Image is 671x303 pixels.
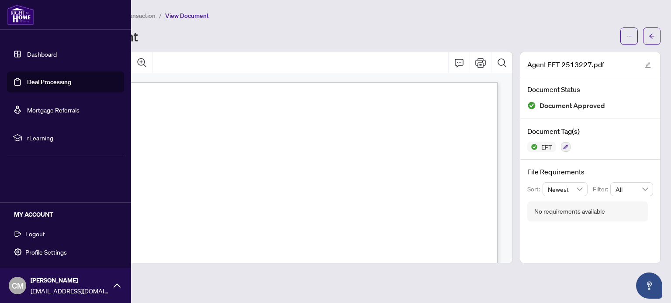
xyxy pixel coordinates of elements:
h5: MY ACCOUNT [14,210,124,219]
span: [PERSON_NAME] [31,276,109,285]
span: [EMAIL_ADDRESS][DOMAIN_NAME] [31,286,109,296]
span: arrow-left [649,33,655,39]
span: edit [645,62,651,68]
h4: File Requirements [527,167,653,177]
span: View Document [165,12,209,20]
span: All [616,183,648,196]
p: Sort: [527,184,543,194]
span: Agent EFT 2513227.pdf [527,59,604,70]
button: Logout [7,226,124,241]
span: Profile Settings [25,245,67,259]
h4: Document Status [527,84,653,95]
span: rLearning [27,133,118,143]
span: ellipsis [626,33,632,39]
span: Newest [548,183,583,196]
a: Mortgage Referrals [27,106,80,114]
img: Document Status [527,101,536,110]
a: Deal Processing [27,78,71,86]
div: No requirements available [534,207,605,216]
li: / [159,10,162,20]
h4: Document Tag(s) [527,126,653,136]
span: View Transaction [109,12,156,20]
img: logo [7,4,34,25]
span: CM [12,279,24,292]
button: Profile Settings [7,245,124,259]
span: Document Approved [540,100,605,112]
a: Dashboard [27,50,57,58]
button: Open asap [636,272,662,299]
p: Filter: [593,184,610,194]
span: Logout [25,227,45,241]
img: Status Icon [527,142,538,152]
span: EFT [538,144,556,150]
